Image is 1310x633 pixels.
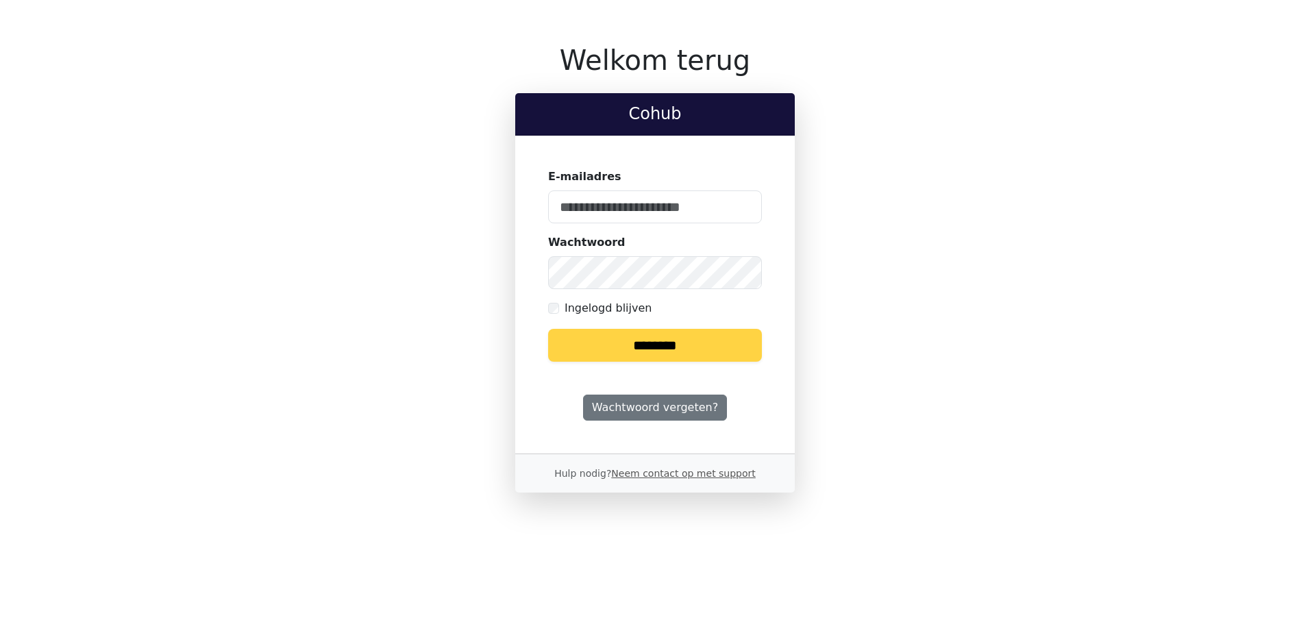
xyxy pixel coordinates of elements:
label: E-mailadres [548,169,621,185]
label: Ingelogd blijven [565,300,652,316]
h1: Welkom terug [515,44,795,77]
label: Wachtwoord [548,234,626,251]
a: Neem contact op met support [611,468,755,479]
small: Hulp nodig? [554,468,756,479]
h2: Cohub [526,104,784,124]
a: Wachtwoord vergeten? [583,395,727,421]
